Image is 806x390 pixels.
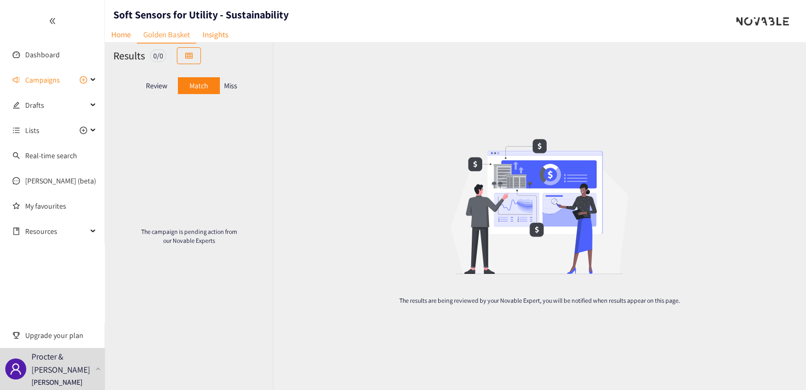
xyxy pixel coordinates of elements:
[224,81,237,90] p: Miss
[146,81,167,90] p: Review
[185,52,193,60] span: table
[25,69,60,90] span: Campaigns
[25,176,96,186] a: [PERSON_NAME] (beta)
[9,363,22,375] span: user
[13,228,20,235] span: book
[31,376,82,388] p: [PERSON_NAME]
[113,48,145,63] h2: Results
[386,296,693,305] p: The results are being reviewed by your Novable Expert, you will be notified when results appear o...
[150,49,166,62] div: 0 / 0
[196,26,235,43] a: Insights
[139,227,239,245] p: The campaign is pending action from our Novable Experts
[177,47,201,64] button: table
[80,127,87,134] span: plus-circle
[754,340,806,390] iframe: Chat Widget
[189,81,208,90] p: Match
[13,101,20,109] span: edit
[31,350,91,376] p: Procter & [PERSON_NAME]
[49,17,56,25] span: double-left
[137,26,196,44] a: Golden Basket
[25,221,87,242] span: Resources
[13,332,20,339] span: trophy
[25,325,97,346] span: Upgrade your plan
[13,76,20,84] span: sound
[25,120,39,141] span: Lists
[13,127,20,134] span: unordered-list
[25,151,77,160] a: Real-time search
[105,26,137,43] a: Home
[80,76,87,84] span: plus-circle
[25,95,87,116] span: Drafts
[25,50,60,59] a: Dashboard
[113,7,289,22] h1: Soft Sensors for Utility - Sustainability
[25,196,97,217] a: My favourites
